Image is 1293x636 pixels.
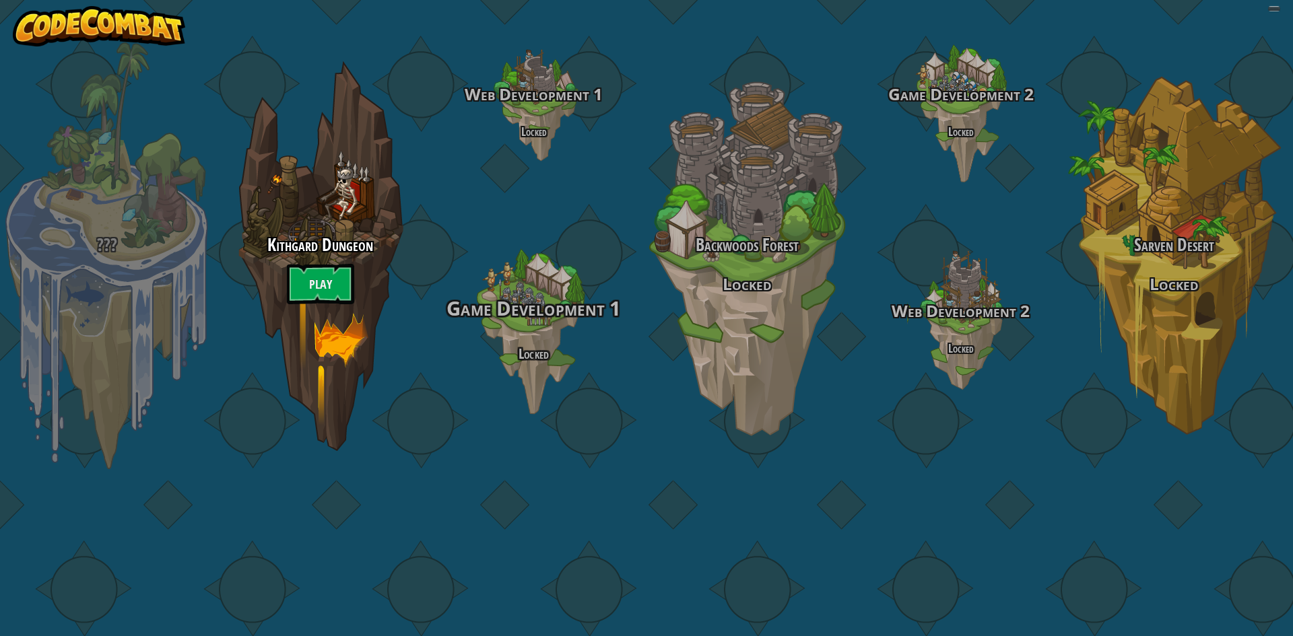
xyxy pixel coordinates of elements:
[640,275,854,293] h3: Locked
[446,295,621,322] span: Game Development 1
[465,83,603,105] span: Web Development 1
[1268,6,1280,11] button: Adjust volume
[854,342,1067,355] h4: Locked
[287,264,354,304] a: Play
[696,232,799,256] span: Backwoods Forest
[1134,232,1214,256] span: Sarven Desert
[405,345,661,361] h4: Locked
[888,83,1034,105] span: Game Development 2
[267,232,373,256] span: Kithgard Dungeon
[1067,275,1281,293] h3: Locked
[427,125,640,138] h4: Locked
[854,125,1067,138] h4: Locked
[892,299,1030,322] span: Web Development 2
[13,6,185,46] img: CodeCombat - Learn how to code by playing a game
